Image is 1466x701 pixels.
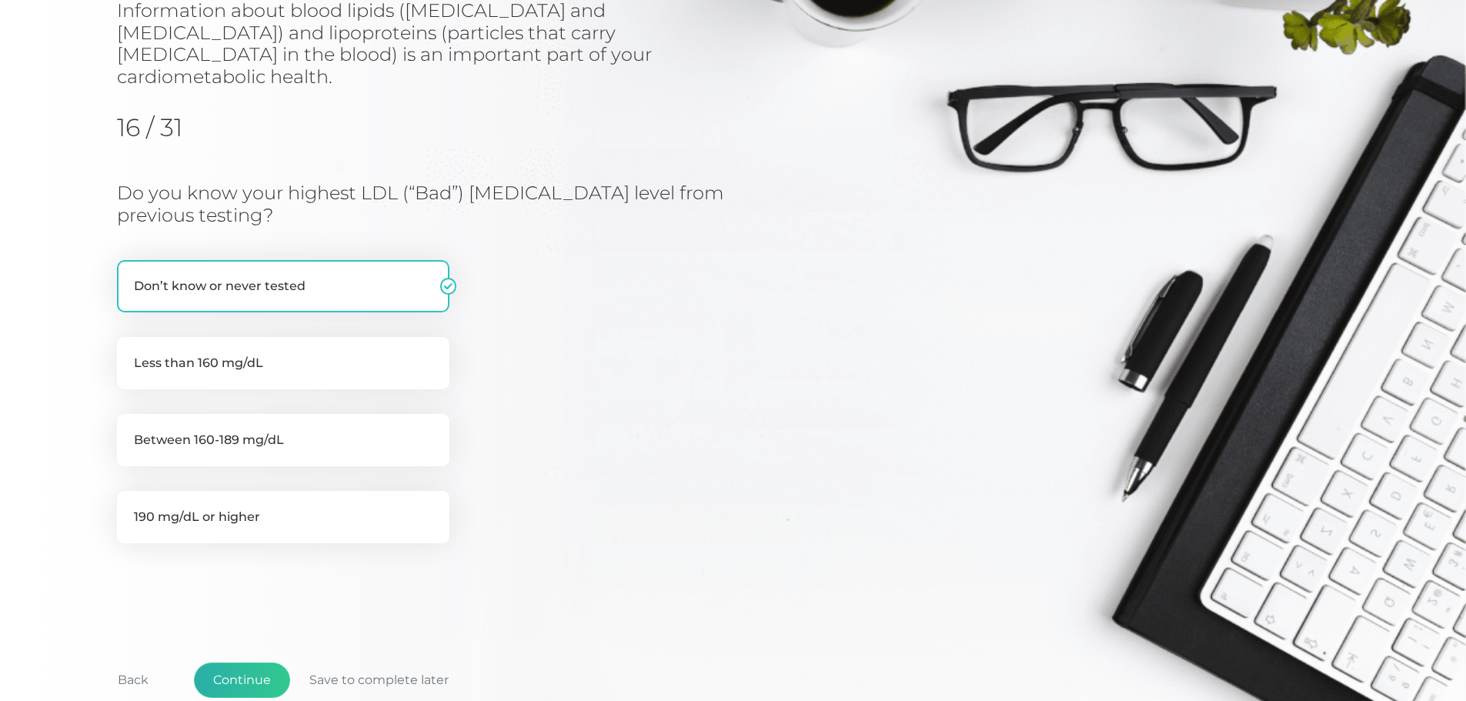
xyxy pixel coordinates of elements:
h3: Do you know your highest LDL (“Bad”) [MEDICAL_DATA] level from previous testing? [117,182,794,227]
label: Between 160-189 mg/dL [117,414,449,466]
button: Save to complete later [290,663,468,698]
label: Don’t know or never tested [117,260,449,312]
button: Back [99,663,168,698]
h2: 16 / 31 [117,113,275,142]
label: 190 mg/dL or higher [117,491,449,543]
button: Continue [194,663,290,698]
label: Less than 160 mg/dL [117,337,449,389]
